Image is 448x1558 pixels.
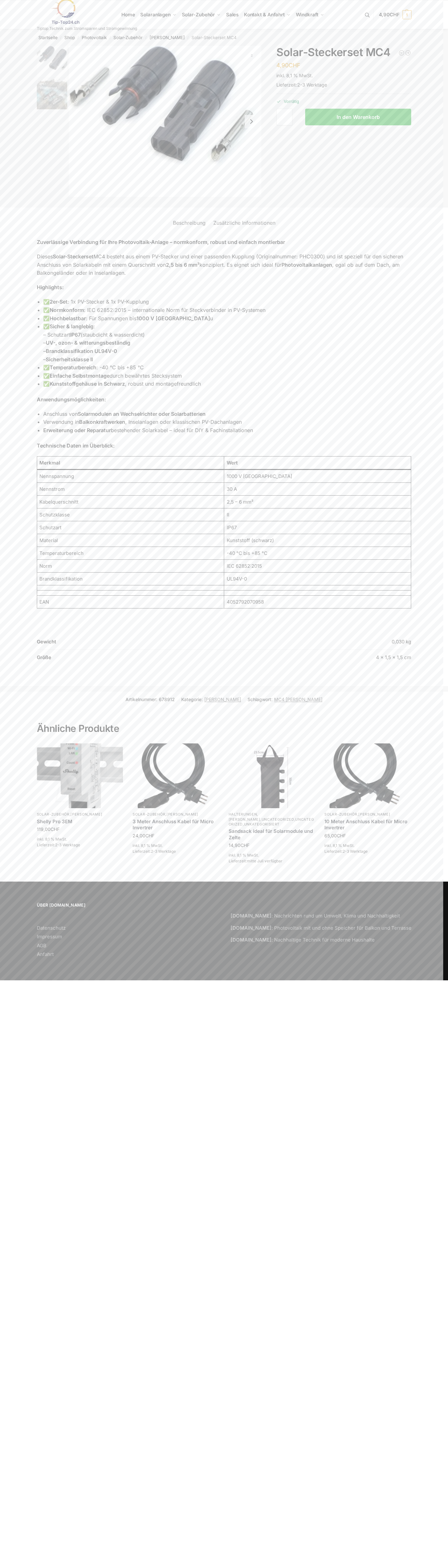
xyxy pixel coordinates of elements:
[229,859,282,863] span: Lieferzeit:
[50,364,96,371] strong: Temperaturbereich
[150,35,185,40] a: [PERSON_NAME]
[244,12,285,18] span: Kontakt & Anfahrt
[209,215,279,230] a: Zusätzliche Informationen
[43,410,411,418] li: Anschluss von
[43,306,411,314] li: ✅ : IEC 62852:2015 – internationale Norm für Steckverbinder in PV-Systemen
[133,743,219,808] a: Anschlusskabel-3meter
[231,937,375,943] a: [DOMAIN_NAME]: Nachhaltige Technik für moderne Haushalte
[37,942,46,949] a: AGB
[224,521,411,534] td: IP67
[231,925,411,931] a: [DOMAIN_NAME]: Photovoltaik mit und ohne Speicher für Balkon und Terrasse
[324,743,411,808] img: Anschlusskabel-3meter
[46,348,117,354] strong: Brandklassifikation UL94V-0
[37,596,224,608] td: EAN
[37,483,224,496] td: Nennstrom
[293,0,327,29] a: Windkraft
[223,0,241,29] a: Sales
[37,902,218,909] span: Über [DOMAIN_NAME]
[50,298,68,305] strong: 2er-Set
[138,0,179,29] a: Solaranlagen
[224,508,411,521] td: II
[224,496,411,508] td: 2,5 – 6 mm²
[37,925,66,931] a: Datenschutz
[43,418,411,426] li: Verwendung in , Inselanlagen oder klassischen PV-Dachanlagen
[253,638,411,650] td: 0,030 kg
[276,82,327,88] span: Lieferzeit:
[343,849,368,854] span: 2-3 Werktage
[37,396,106,403] strong: Anwendungsmöglichkeiten:
[53,253,94,260] strong: Solar-Steckerset
[224,596,411,608] td: 4052792070958
[241,0,293,29] a: Kontakt & Anfahrt
[37,547,224,560] td: Temperaturbereich
[82,35,107,40] a: Photovoltaik
[37,508,224,521] td: Schutzklasse
[274,697,322,702] a: MC4 [PERSON_NAME]
[50,373,110,379] strong: Einfache Selbstmontage
[69,46,262,197] a: mc4 solarsteckervoltima mc4 solar
[43,314,411,323] li: ✅ : Für Spannungen bis u
[159,697,175,702] span: 678912
[38,35,58,40] a: Startseite
[25,29,423,46] nav: Breadcrumb
[324,833,346,838] bdi: 65,00
[305,109,411,125] button: In den Warenkorb
[43,380,411,388] li: ✅ , robust und montagefreundlich
[37,470,224,483] td: Nennspannung
[289,62,300,69] span: CHF
[37,560,224,573] td: Norm
[231,937,272,943] strong: [DOMAIN_NAME]
[324,818,411,831] a: 10 Meter Anschluss Kabel für Micro Invertrer
[78,411,206,417] strong: Solarmodulen an Wechselrichter oder Solarbatterien
[43,364,411,372] li: ✅ : -40 °C bis +85 °C
[229,852,315,858] p: inkl. 8,1 % MwSt.
[37,638,253,650] th: Gewicht
[281,262,332,268] strong: Photovoltaikanlagen
[133,812,219,817] p: ,
[133,849,176,854] span: Lieferzeit:
[50,307,84,313] strong: Normkonform
[151,849,176,854] span: 2-3 Werktage
[50,381,125,387] strong: Kunststoffgehäuse in Schwarz
[224,457,411,470] th: Wert
[224,573,411,585] td: UL94V-0
[37,836,123,842] p: inkl. 8,1 % MwSt.
[37,239,285,245] strong: Zuverlässige Verbindung für Ihre Photovoltaik-Anlage – normkonform, robust und einfach montierbar
[43,427,111,433] strong: Erweiterung oder Reparatur
[224,534,411,547] td: Kunststoff (schwarz)
[37,253,411,277] p: Dieses MC4 besteht aus einem PV-Stecker und einer passenden Kupplung (Originalnummer: PHC0300) un...
[204,697,241,702] a: [PERSON_NAME]
[405,50,411,56] a: Sandsack ideal für Solarmodule und Zelte
[403,10,411,19] span: 1
[398,50,405,56] a: 5 Meter Anschluss Kabel für Micro Invertrer
[276,109,292,125] input: Produktmenge
[224,470,411,483] td: 1000 V [GEOGRAPHIC_DATA]
[70,812,102,817] a: [PERSON_NAME]
[133,818,219,831] a: 3 Meter Anschluss Kabel für Micro Invertrer
[113,35,143,40] a: Solar-Zubehör
[248,696,322,703] span: Schlagwort:
[37,534,224,547] td: Material
[43,298,411,306] li: ✅ : 1x PV-Stecker & 1x PV-Kupplung
[69,46,262,197] img: mc4-solar-stecker
[79,419,125,425] strong: Balkonkraftwerken
[166,262,200,268] strong: 2,5 bis 6 mm²
[37,951,54,957] a: Anfahrt
[276,73,313,78] span: inkl. 8,1 % MwSt.
[51,826,60,832] span: CHF
[37,457,224,470] th: Merkmal
[276,62,300,69] bdi: 4,90
[55,842,80,847] span: 2-3 Werktage
[143,35,149,40] span: /
[64,35,75,40] a: Shop
[169,215,209,230] a: Beschreibung
[240,842,249,848] span: CHF
[37,442,115,449] strong: Technische Daten im Überblick:
[324,812,357,817] a: Solar-Zubehör
[37,743,123,808] img: Shelly Pro 3EM
[43,322,411,364] li: ✅ : – Schutzart (staubdicht & wasserdicht) – – –
[229,842,249,848] bdi: 14,90
[185,35,191,40] span: /
[229,817,314,826] a: Uncategorized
